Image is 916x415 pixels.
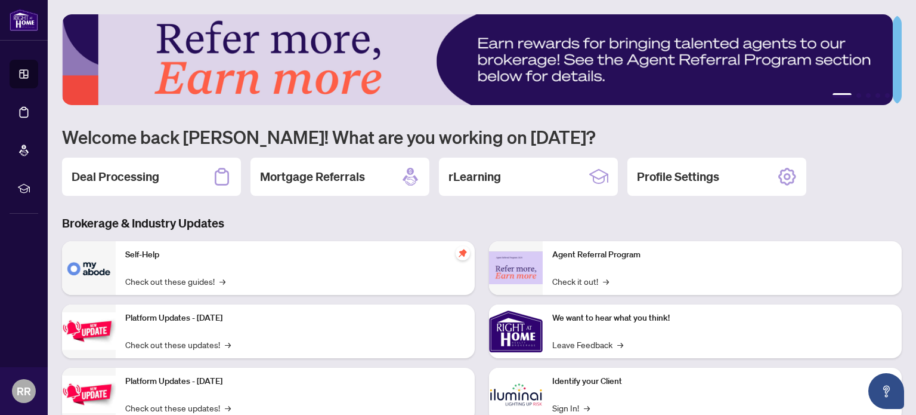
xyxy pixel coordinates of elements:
img: Slide 0 [62,14,893,105]
button: 2 [856,93,861,98]
button: 4 [875,93,880,98]
span: → [617,338,623,351]
a: Check out these updates!→ [125,401,231,414]
p: Identify your Client [552,375,892,388]
img: Self-Help [62,241,116,295]
h1: Welcome back [PERSON_NAME]! What are you working on [DATE]? [62,125,902,148]
a: Sign In!→ [552,401,590,414]
button: Open asap [868,373,904,409]
button: 3 [866,93,871,98]
img: Platform Updates - July 8, 2025 [62,376,116,413]
a: Check it out!→ [552,275,609,288]
span: → [219,275,225,288]
h2: Profile Settings [637,168,719,185]
img: logo [10,9,38,31]
p: Platform Updates - [DATE] [125,312,465,325]
a: Check out these guides!→ [125,275,225,288]
span: → [603,275,609,288]
span: pushpin [456,246,470,260]
span: RR [17,383,31,399]
h2: Mortgage Referrals [260,168,365,185]
p: Agent Referral Program [552,248,892,262]
button: 5 [885,93,890,98]
span: → [225,401,231,414]
p: We want to hear what you think! [552,312,892,325]
h2: rLearning [448,168,501,185]
p: Platform Updates - [DATE] [125,375,465,388]
a: Leave Feedback→ [552,338,623,351]
span: → [225,338,231,351]
img: Agent Referral Program [489,251,543,284]
button: 1 [833,93,852,98]
img: Platform Updates - July 21, 2025 [62,312,116,350]
span: → [584,401,590,414]
h3: Brokerage & Industry Updates [62,215,902,232]
a: Check out these updates!→ [125,338,231,351]
h2: Deal Processing [72,168,159,185]
img: We want to hear what you think! [489,305,543,358]
p: Self-Help [125,248,465,262]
